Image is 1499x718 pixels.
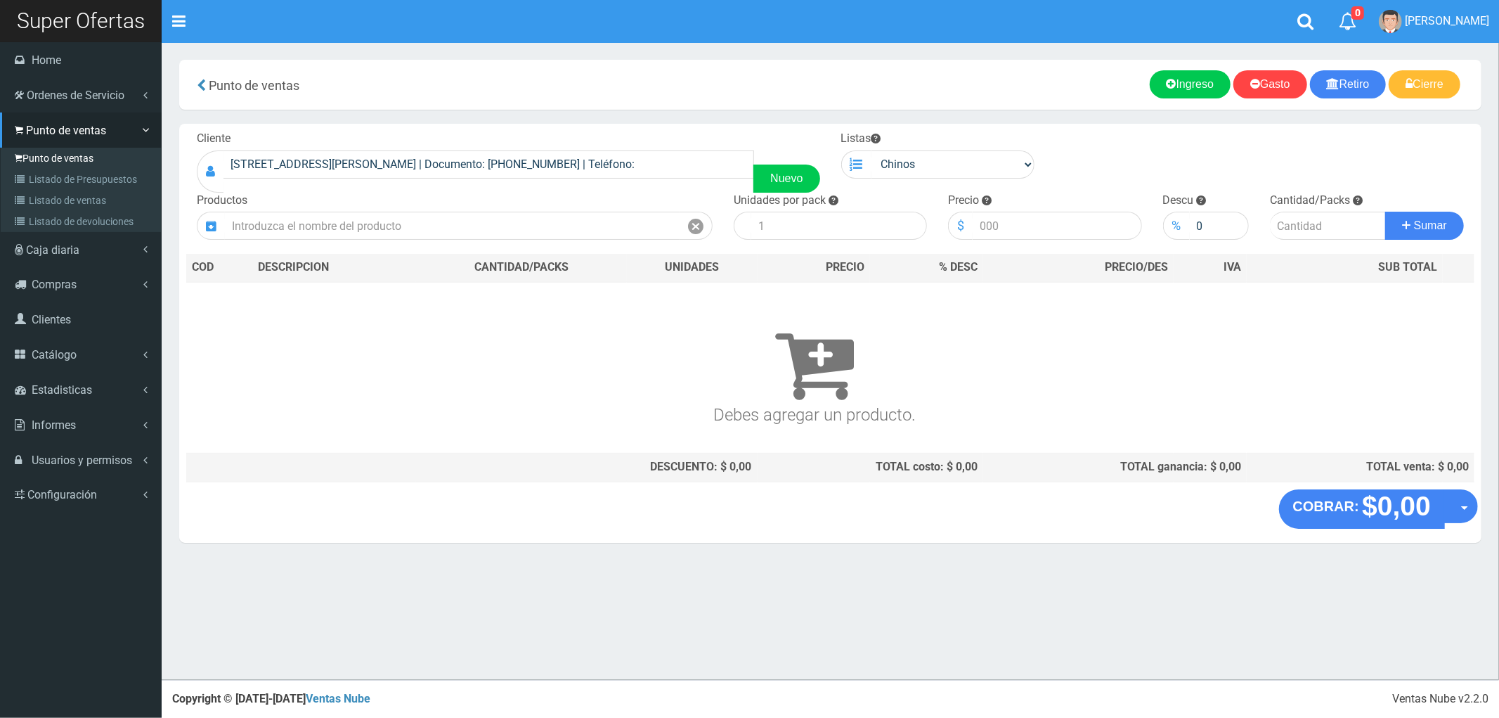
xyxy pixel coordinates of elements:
[278,260,329,274] span: CRIPCION
[1150,70,1231,98] a: Ingreso
[32,313,71,326] span: Clientes
[1351,6,1364,20] span: 0
[32,348,77,361] span: Catálogo
[627,254,758,282] th: UNIDADES
[1233,70,1307,98] a: Gasto
[1105,260,1168,274] span: PRECIO/DES
[27,89,124,102] span: Ordenes de Servicio
[197,193,247,209] label: Productos
[223,150,754,179] input: Consumidor Final
[1405,14,1489,27] span: [PERSON_NAME]
[4,211,161,232] a: Listado de devoluciones
[17,8,145,33] span: Super Ofertas
[1270,212,1386,240] input: Cantidad
[186,254,252,282] th: COD
[26,124,106,137] span: Punto de ventas
[172,692,370,705] strong: Copyright © [DATE]-[DATE]
[1293,499,1359,514] strong: COBRAR:
[1378,259,1437,276] span: SUB TOTAL
[4,169,161,190] a: Listado de Presupuestos
[197,131,231,147] label: Cliente
[1163,212,1190,240] div: %
[209,78,299,93] span: Punto de ventas
[1279,489,1446,529] button: COBRAR: $0,00
[1389,70,1460,98] a: Cierre
[1414,219,1447,231] span: Sumar
[948,212,973,240] div: $
[1163,193,1194,209] label: Descu
[4,148,161,169] a: Punto de ventas
[4,190,161,211] a: Listado de ventas
[1379,10,1402,33] img: User Image
[939,260,978,274] span: % DESC
[192,302,1437,424] h3: Debes agregar un producto.
[27,488,97,501] span: Configuración
[989,459,1241,475] div: TOTAL ganancia: $ 0,00
[753,165,819,193] a: Nuevo
[948,193,979,209] label: Precio
[1224,260,1241,274] span: IVA
[1270,193,1350,209] label: Cantidad/Packs
[1310,70,1387,98] a: Retiro
[422,459,751,475] div: DESCUENTO: $ 0,00
[1385,212,1464,240] button: Sumar
[973,212,1141,240] input: 000
[1392,691,1488,707] div: Ventas Nube v2.2.0
[1190,212,1250,240] input: 000
[32,278,77,291] span: Compras
[32,383,92,397] span: Estadisticas
[32,454,132,467] span: Usuarios y permisos
[26,243,79,257] span: Caja diaria
[1362,491,1431,521] strong: $0,00
[734,193,826,209] label: Unidades por pack
[32,418,76,432] span: Informes
[32,53,61,67] span: Home
[751,212,927,240] input: 1
[841,131,881,147] label: Listas
[1252,459,1469,475] div: TOTAL venta: $ 0,00
[826,259,864,276] span: PRECIO
[252,254,417,282] th: DES
[763,459,978,475] div: TOTAL costo: $ 0,00
[225,212,680,240] input: Introduzca el nombre del producto
[416,254,627,282] th: CANTIDAD/PACKS
[306,692,370,705] a: Ventas Nube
